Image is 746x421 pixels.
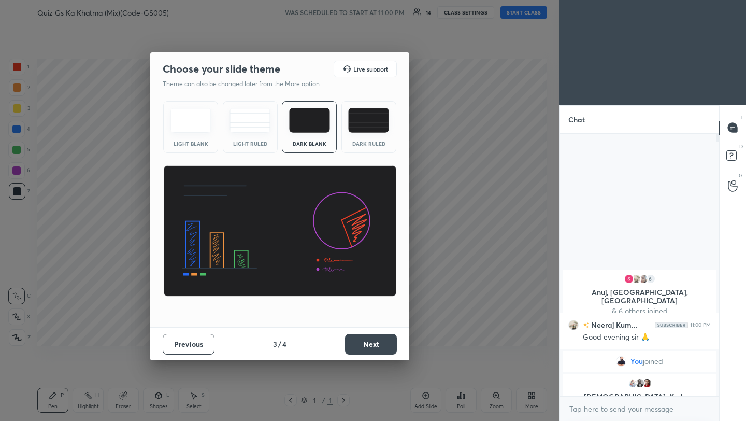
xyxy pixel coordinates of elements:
[229,108,270,133] img: lightRuledTheme.5fabf969.svg
[163,165,397,297] img: darkThemeBanner.d06ce4a2.svg
[739,172,743,179] p: G
[560,268,719,397] div: grid
[163,62,280,76] h2: Choose your slide theme
[289,141,330,146] div: Dark Blank
[348,108,389,133] img: darkRuledTheme.de295e13.svg
[170,141,211,146] div: Light Blank
[345,334,397,355] button: Next
[690,321,711,328] div: 11:00 PM
[569,288,710,305] p: Anuj, [GEOGRAPHIC_DATA], [GEOGRAPHIC_DATA]
[348,141,390,146] div: Dark Ruled
[569,307,710,315] p: & 6 others joined
[583,322,589,328] img: no-rating-badge.077c3623.svg
[631,274,641,284] img: 9081843af544456586c459531e725913.jpg
[568,319,579,330] img: 9081843af544456586c459531e725913.jpg
[353,66,388,72] h5: Live support
[643,357,663,366] span: joined
[624,274,634,284] img: 3
[627,378,638,388] img: 5b23dc3cb15c4a2eb2b4e35ea53b582e.jpg
[740,114,743,121] p: T
[170,108,211,133] img: lightTheme.e5ed3b09.svg
[645,274,656,284] div: 6
[273,339,277,349] h4: 3
[589,319,638,330] h6: Neeraj Kum...
[163,334,214,355] button: Previous
[655,321,688,328] img: Yh7BfnbMxzoAAAAASUVORK5CYII=
[560,106,593,133] p: Chat
[630,357,643,366] span: You
[739,143,743,150] p: D
[635,378,645,388] img: 09662e1f35594b5da52ec102234b9c72.jpg
[282,339,286,349] h4: 4
[229,141,271,146] div: Light Ruled
[583,332,711,343] div: Good evening sir 🙏
[616,356,626,367] img: 2e1776e2a17a458f8f2ae63657c11f57.jpg
[642,378,652,388] img: aeeaac0e141f4aca80539121e8138af0.jpg
[289,108,330,133] img: darkTheme.f0cc69e5.svg
[638,274,649,284] img: 4426d3dc7afc41f8af525a2245b9eeec.jpg
[163,79,331,89] p: Theme can also be changed later from the More option
[278,339,281,349] h4: /
[569,392,710,409] p: [DEMOGRAPHIC_DATA], Kurban, saurabh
